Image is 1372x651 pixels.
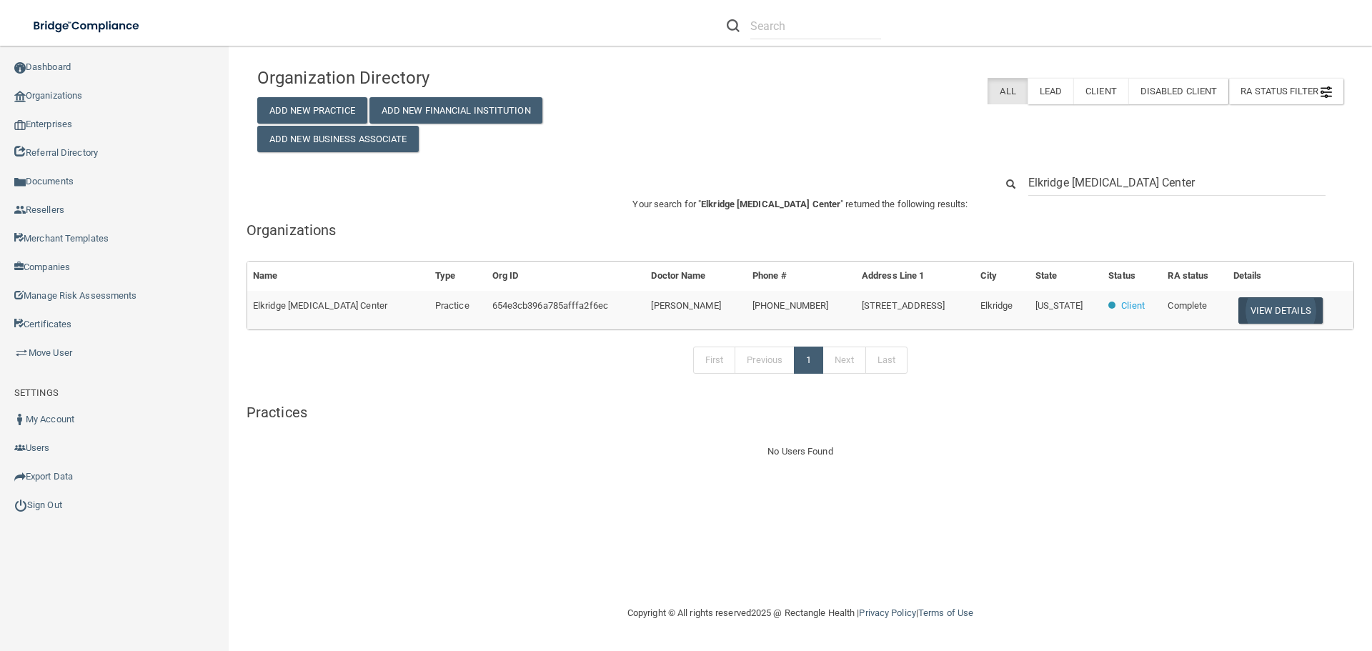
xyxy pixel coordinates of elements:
img: ic_user_dark.df1a06c3.png [14,414,26,425]
img: icon-documents.8dae5593.png [14,177,26,188]
th: Address Line 1 [856,262,975,291]
span: Practice [435,300,469,311]
img: ic-search.3b580494.png [727,19,740,32]
img: organization-icon.f8decf85.png [14,91,26,102]
span: RA Status Filter [1241,86,1332,96]
img: ic_dashboard_dark.d01f4a41.png [14,62,26,74]
th: Org ID [487,262,646,291]
span: Elkridge [MEDICAL_DATA] Center [253,300,387,311]
span: Elkridge [980,300,1013,311]
th: RA status [1162,262,1227,291]
th: City [975,262,1030,291]
a: 1 [794,347,823,374]
label: All [988,78,1027,104]
span: [STREET_ADDRESS] [862,300,945,311]
img: icon-users.e205127d.png [14,442,26,454]
div: No Users Found [247,443,1354,460]
p: Your search for " " returned the following results: [247,196,1354,213]
input: Search [1028,169,1326,196]
input: Search [750,13,881,39]
img: ic_reseller.de258add.png [14,204,26,216]
a: Last [865,347,908,374]
span: Complete [1168,300,1207,311]
iframe: Drift Widget Chat Controller [1125,550,1355,607]
h4: Organization Directory [257,69,605,87]
a: First [693,347,736,374]
span: [PHONE_NUMBER] [752,300,828,311]
img: enterprise.0d942306.png [14,120,26,130]
h5: Practices [247,404,1354,420]
th: Status [1103,262,1162,291]
img: icon-filter@2x.21656d0b.png [1321,86,1332,98]
button: Add New Business Associate [257,126,419,152]
span: [PERSON_NAME] [651,300,720,311]
button: View Details [1238,297,1323,324]
th: Type [429,262,487,291]
label: SETTINGS [14,384,59,402]
span: Elkridge [MEDICAL_DATA] Center [701,199,840,209]
th: State [1030,262,1103,291]
button: Add New Practice [257,97,367,124]
img: briefcase.64adab9b.png [14,346,29,360]
label: Client [1073,78,1128,104]
img: icon-export.b9366987.png [14,471,26,482]
img: ic_power_dark.7ecde6b1.png [14,499,27,512]
span: 654e3cb396a785afffa2f6ec [492,300,608,311]
a: Previous [735,347,795,374]
a: Terms of Use [918,607,973,618]
th: Phone # [747,262,856,291]
div: Copyright © All rights reserved 2025 @ Rectangle Health | | [540,590,1061,636]
a: Next [822,347,865,374]
label: Lead [1028,78,1073,104]
th: Name [247,262,429,291]
th: Details [1228,262,1353,291]
button: Add New Financial Institution [369,97,542,124]
th: Doctor Name [645,262,747,291]
a: Privacy Policy [859,607,915,618]
label: Disabled Client [1128,78,1229,104]
img: bridge_compliance_login_screen.278c3ca4.svg [21,11,153,41]
span: [US_STATE] [1035,300,1083,311]
h5: Organizations [247,222,1354,238]
p: Client [1121,297,1145,314]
